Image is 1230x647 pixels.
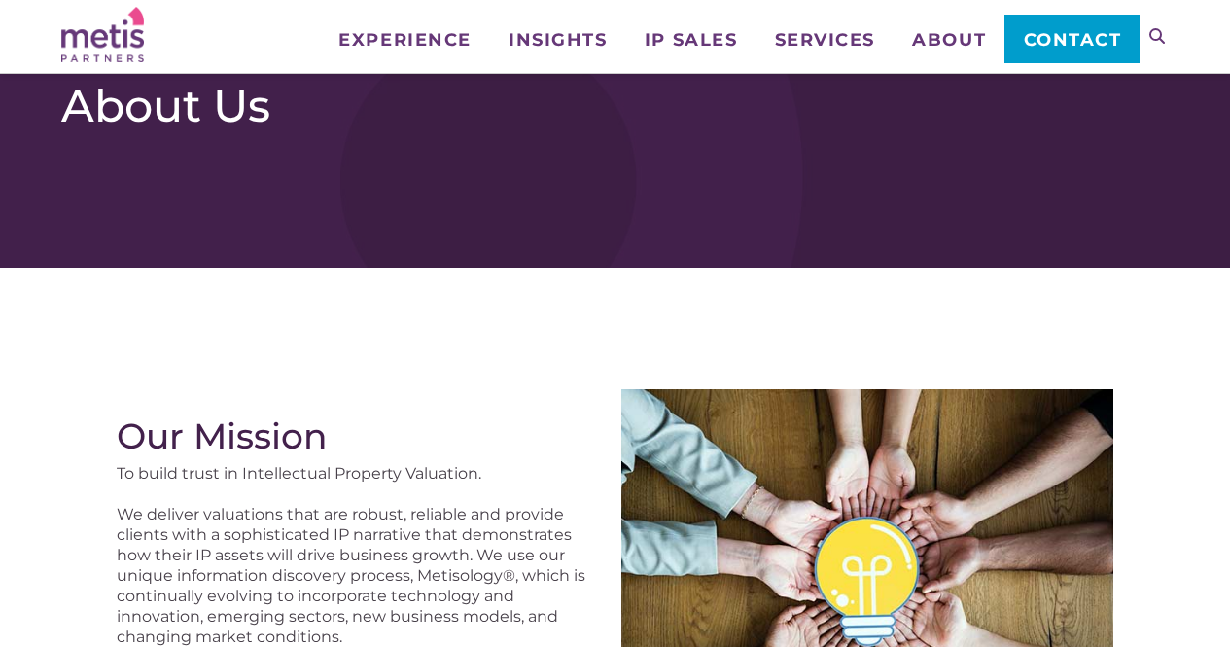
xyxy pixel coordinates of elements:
span: Services [775,31,875,49]
span: Insights [509,31,607,49]
span: IP Sales [645,31,737,49]
h1: About Us [61,79,1169,133]
h2: Our Mission [117,416,603,457]
span: Experience [338,31,471,49]
img: Metis Partners [61,7,144,62]
span: Contact [1024,31,1122,49]
a: Contact [1004,15,1140,63]
p: To build trust in Intellectual Property Valuation. [117,464,603,485]
span: About [912,31,986,49]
